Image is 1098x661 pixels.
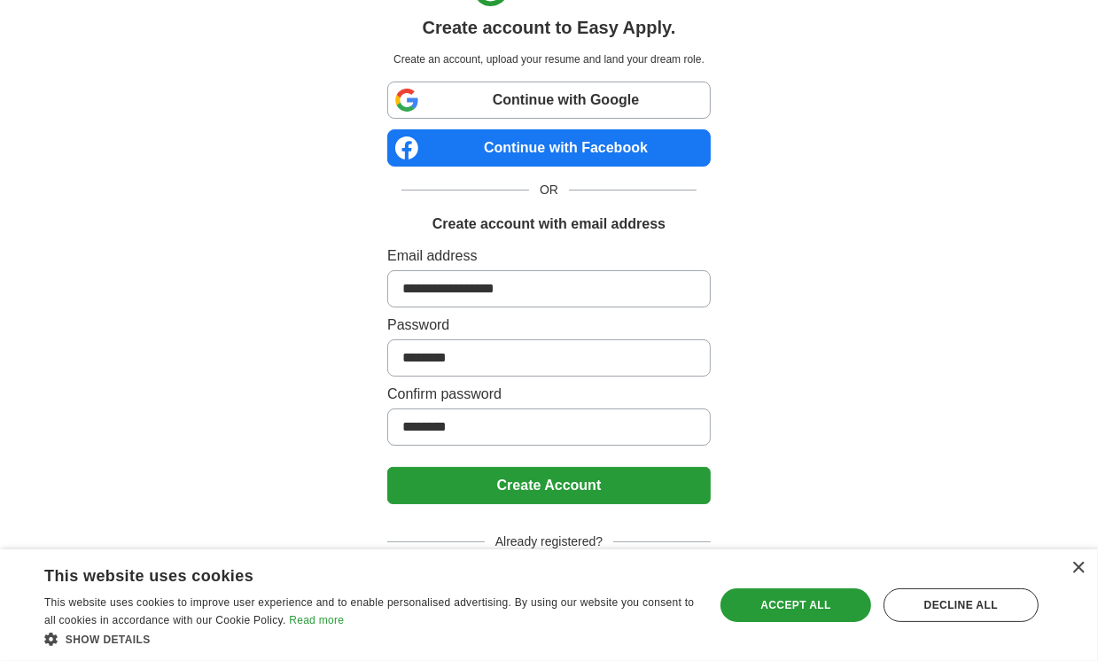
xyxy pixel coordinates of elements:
[387,467,711,504] button: Create Account
[391,51,707,67] p: Create an account, upload your resume and land your dream role.
[1071,562,1085,575] div: Close
[423,14,676,41] h1: Create account to Easy Apply.
[44,596,694,626] span: This website uses cookies to improve user experience and to enable personalised advertising. By u...
[387,129,711,167] a: Continue with Facebook
[387,315,711,336] label: Password
[720,588,870,622] div: Accept all
[66,634,151,646] span: Show details
[44,560,650,587] div: This website uses cookies
[387,384,711,405] label: Confirm password
[387,245,711,267] label: Email address
[485,533,613,551] span: Already registered?
[529,181,569,199] span: OR
[432,214,666,235] h1: Create account with email address
[44,630,695,648] div: Show details
[387,82,711,119] a: Continue with Google
[289,614,344,626] a: Read more, opens a new window
[884,588,1039,622] div: Decline all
